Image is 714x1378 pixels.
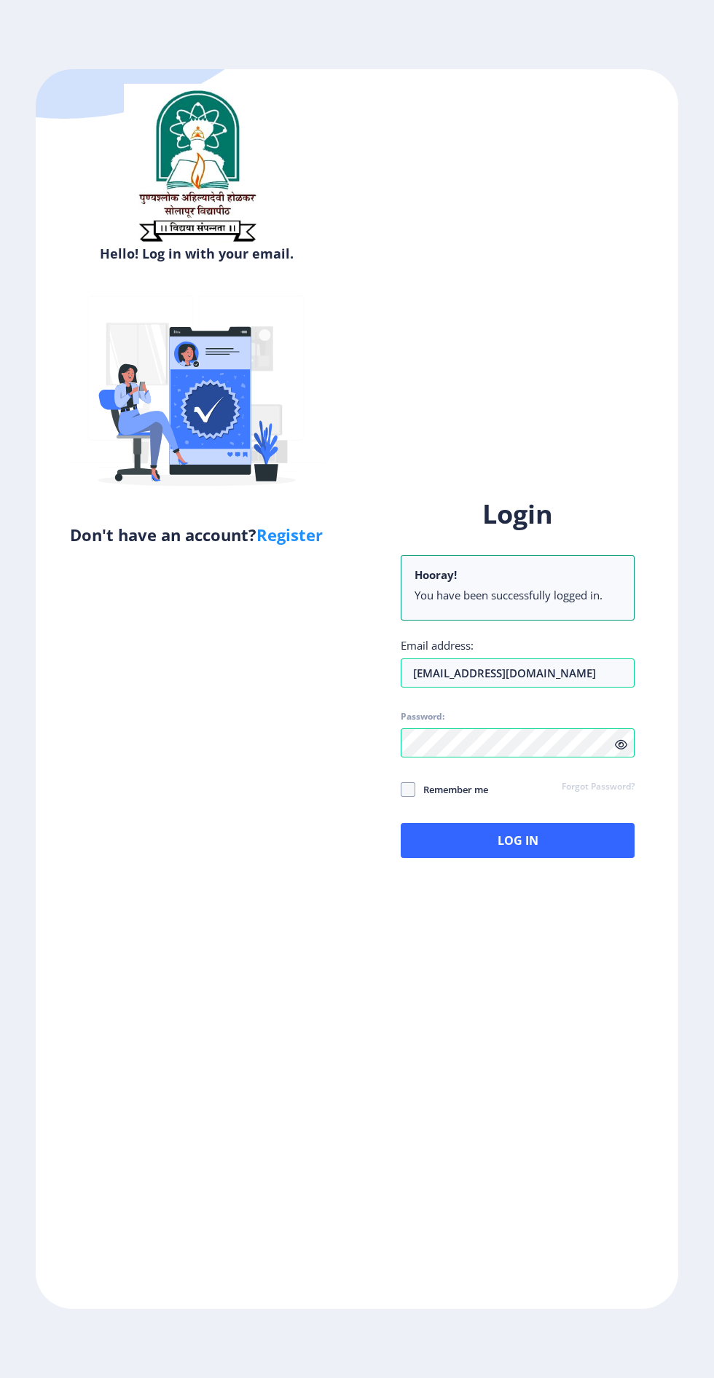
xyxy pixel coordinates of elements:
[47,245,346,262] h6: Hello! Log in with your email.
[47,523,346,546] h5: Don't have an account?
[69,268,324,523] img: Verified-rafiki.svg
[415,567,457,582] b: Hooray!
[415,588,621,602] li: You have been successfully logged in.
[401,497,635,532] h1: Login
[401,638,474,653] label: Email address:
[401,711,444,723] label: Password:
[256,524,323,546] a: Register
[415,781,488,798] span: Remember me
[401,658,635,688] input: Email address
[562,781,635,794] a: Forgot Password?
[401,823,635,858] button: Log In
[124,84,270,248] img: sulogo.png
